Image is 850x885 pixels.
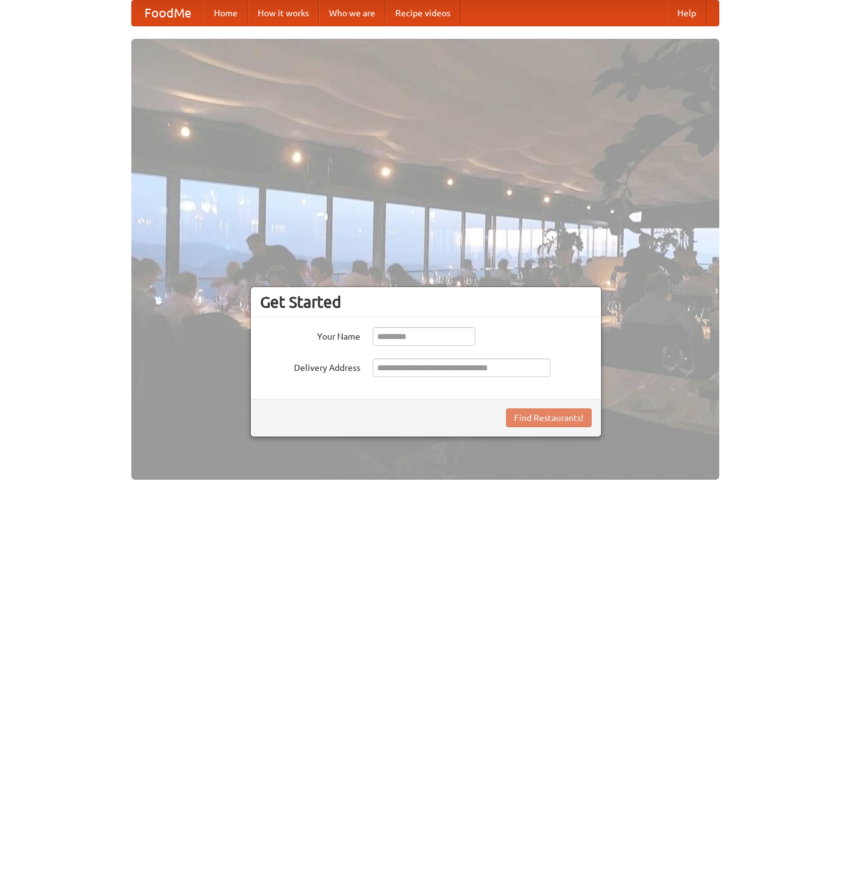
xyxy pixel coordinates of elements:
[204,1,248,26] a: Home
[385,1,460,26] a: Recipe videos
[260,358,360,374] label: Delivery Address
[260,293,592,311] h3: Get Started
[319,1,385,26] a: Who we are
[260,327,360,343] label: Your Name
[506,408,592,427] button: Find Restaurants!
[248,1,319,26] a: How it works
[667,1,706,26] a: Help
[132,1,204,26] a: FoodMe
